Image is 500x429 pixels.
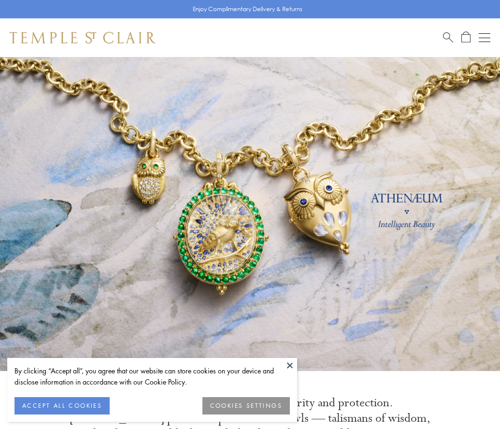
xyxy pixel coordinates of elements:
[202,397,290,415] button: COOKIES SETTINGS
[10,32,156,43] img: Temple St. Clair
[443,31,453,43] a: Search
[193,4,302,14] p: Enjoy Complimentary Delivery & Returns
[461,31,471,43] a: Open Shopping Bag
[14,365,290,387] div: By clicking “Accept all”, you agree that our website can store cookies on your device and disclos...
[479,32,490,43] button: Open navigation
[14,397,110,415] button: ACCEPT ALL COOKIES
